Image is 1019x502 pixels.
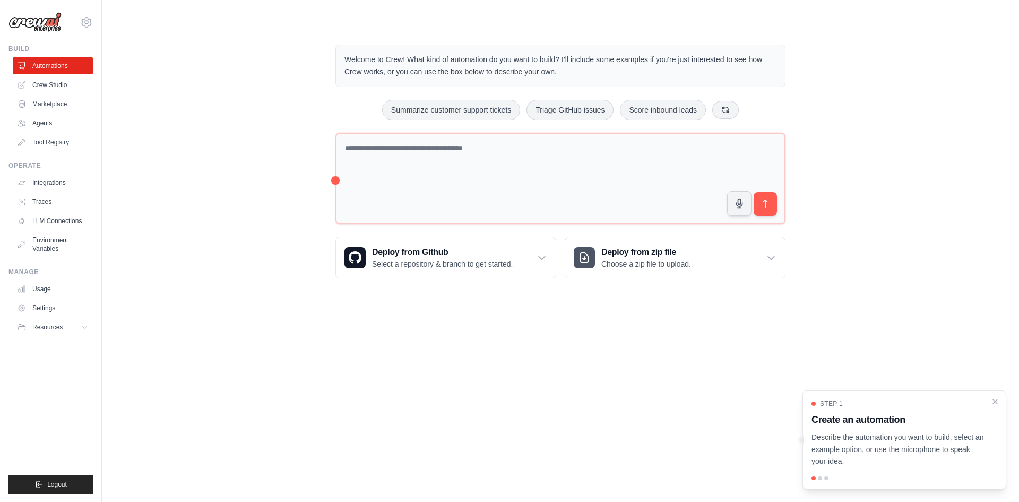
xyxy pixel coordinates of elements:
p: Describe the automation you want to build, select an example option, or use the microphone to spe... [811,431,985,467]
a: Agents [13,115,93,132]
h3: Create an automation [811,412,985,427]
a: Traces [13,193,93,210]
a: LLM Connections [13,212,93,229]
p: Welcome to Crew! What kind of automation do you want to build? I'll include some examples if you'... [344,54,776,78]
img: Logo [8,12,62,32]
iframe: Chat Widget [966,451,1019,502]
div: Operate [8,161,93,170]
a: Usage [13,280,93,297]
a: Environment Variables [13,232,93,257]
p: Choose a zip file to upload. [601,259,691,269]
span: Step 1 [820,399,843,408]
button: Score inbound leads [620,100,706,120]
p: Select a repository & branch to get started. [372,259,513,269]
span: Resources [32,323,63,331]
a: Integrations [13,174,93,191]
span: Logout [47,480,67,489]
button: Triage GitHub issues [526,100,614,120]
a: Marketplace [13,96,93,113]
h3: Deploy from Github [372,246,513,259]
button: Resources [13,319,93,336]
div: Build [8,45,93,53]
a: Settings [13,300,93,317]
h3: Deploy from zip file [601,246,691,259]
a: Crew Studio [13,76,93,93]
a: Tool Registry [13,134,93,151]
button: Logout [8,475,93,494]
button: Summarize customer support tickets [382,100,520,120]
a: Automations [13,57,93,74]
div: Widget de chat [966,451,1019,502]
button: Close walkthrough [991,397,999,406]
div: Manage [8,268,93,276]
